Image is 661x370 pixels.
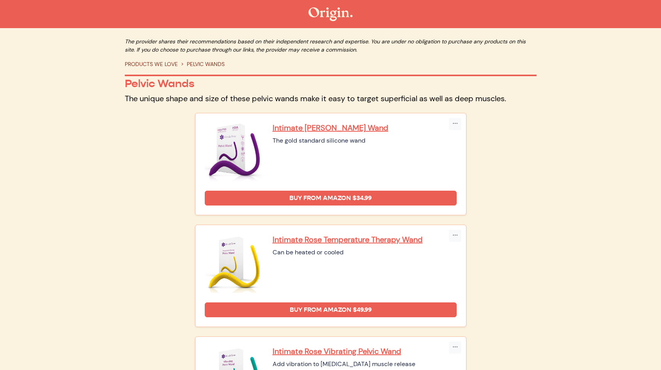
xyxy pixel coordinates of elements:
p: The unique shape and size of these pelvic wands make it easy to target superficial as well as dee... [125,93,537,104]
p: Pelvic Wands [125,77,537,90]
p: The provider shares their recommendations based on their independent research and expertise. You ... [125,38,537,54]
a: Intimate [PERSON_NAME] Wand [273,123,457,133]
img: Intimate Rose Temperature Therapy Wand [205,234,263,293]
div: Add vibration to [MEDICAL_DATA] muscle release [273,359,457,369]
img: The Origin Shop [308,7,353,21]
img: Intimate Rose Pelvic Wand [205,123,263,181]
a: Buy from Amazon $49.99 [205,302,457,317]
a: Intimate Rose Temperature Therapy Wand [273,234,457,245]
a: Intimate Rose Vibrating Pelvic Wand [273,346,457,356]
a: Buy from Amazon $34.99 [205,191,457,206]
div: Can be heated or cooled [273,248,457,257]
div: The gold standard silicone wand [273,136,457,145]
a: PRODUCTS WE LOVE [125,61,178,68]
li: PELVIC WANDS [178,60,225,68]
